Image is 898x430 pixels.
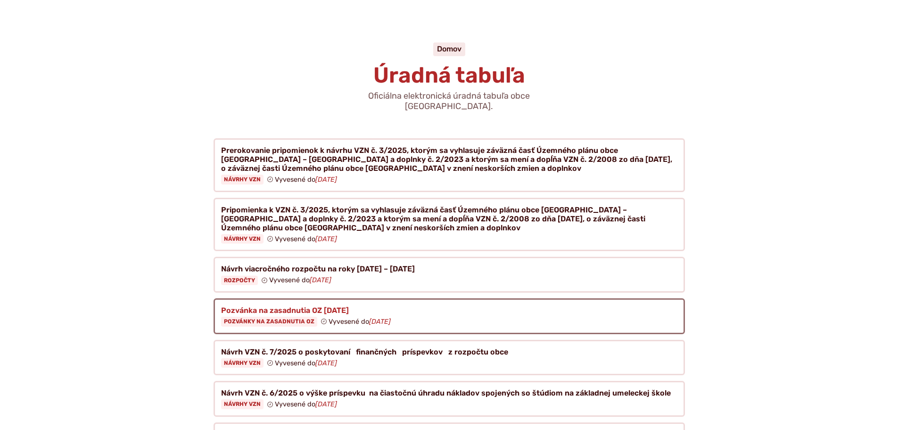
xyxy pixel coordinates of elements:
[214,138,685,192] a: Prerokovanie pripomienok k návrhu VZN č. 3/2025, ktorým sa vyhlasuje záväzná časť Územného plánu ...
[373,62,525,88] span: Úradná tabuľa
[214,198,685,252] a: Pripomienka k VZN č. 3/2025, ktorým sa vyhlasuje záväzná časť Územného plánu obce [GEOGRAPHIC_DAT...
[214,298,685,334] a: Pozvánka na zasadnutia OZ [DATE] Pozvánky na zasadnutia OZ Vyvesené do[DATE]
[214,381,685,417] a: Návrh VZN č. 6/2025 o výške príspevku na čiastočnú úhradu nákladov spojených so štúdiom na základ...
[336,91,562,111] p: Oficiálna elektronická úradná tabuľa obce [GEOGRAPHIC_DATA].
[214,340,685,376] a: Návrh VZN č. 7/2025 o poskytovaní finančných príspevkov z rozpočtu obce Návrhy VZN Vyvesené do[DATE]
[214,257,685,293] a: Návrh viacročného rozpočtu na roky [DATE] – [DATE] Rozpočty Vyvesené do[DATE]
[437,44,461,53] a: Domov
